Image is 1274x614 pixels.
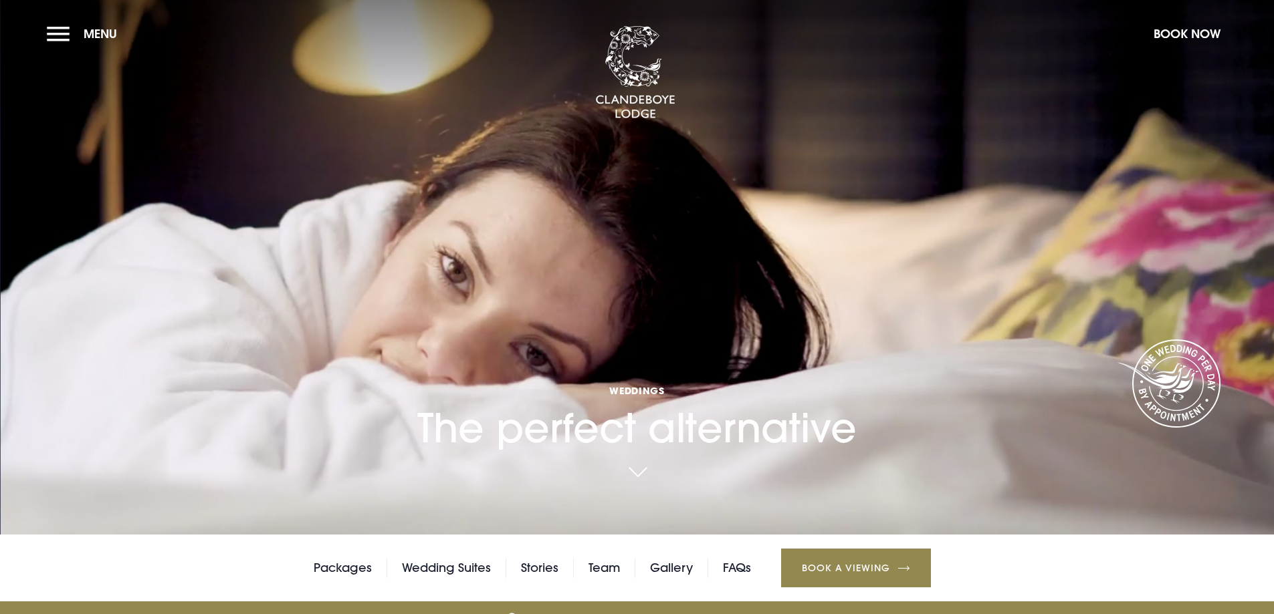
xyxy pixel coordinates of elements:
a: Stories [521,558,558,578]
span: Menu [84,26,117,41]
img: Clandeboye Lodge [595,26,675,120]
button: Menu [47,19,124,48]
span: Weddings [417,384,857,397]
a: Packages [314,558,372,578]
h1: The perfect alternative [417,309,857,452]
a: Wedding Suites [402,558,491,578]
a: Book a Viewing [781,549,931,587]
a: FAQs [723,558,751,578]
button: Book Now [1147,19,1227,48]
a: Team [589,558,620,578]
a: Gallery [650,558,693,578]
